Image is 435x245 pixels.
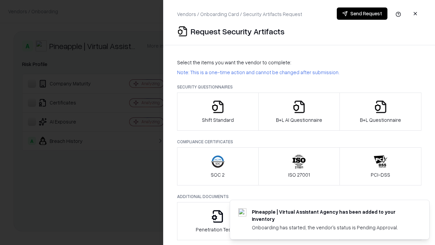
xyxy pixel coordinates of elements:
[371,171,390,178] p: PCI-DSS
[177,59,421,66] p: Select the items you want the vendor to complete:
[360,116,401,124] p: B+L Questionnaire
[177,69,421,76] p: Note: This is a one-time action and cannot be changed after submission.
[177,194,421,199] p: Additional Documents
[288,171,310,178] p: ISO 27001
[340,147,421,185] button: PCI-DSS
[337,7,387,20] button: Send Request
[177,93,259,131] button: Shift Standard
[177,11,302,18] p: Vendors / Onboarding Card / Security Artifacts Request
[202,116,234,124] p: Shift Standard
[177,147,259,185] button: SOC 2
[340,93,421,131] button: B+L Questionnaire
[252,208,413,223] div: Pineapple | Virtual Assistant Agency has been added to your inventory
[258,93,340,131] button: B+L AI Questionnaire
[177,139,421,145] p: Compliance Certificates
[196,226,240,233] p: Penetration Testing
[211,171,225,178] p: SOC 2
[191,26,284,37] p: Request Security Artifacts
[238,208,246,216] img: trypineapple.com
[276,116,322,124] p: B+L AI Questionnaire
[252,224,413,231] div: Onboarding has started, the vendor's status is Pending Approval.
[177,202,259,240] button: Penetration Testing
[177,84,421,90] p: Security Questionnaires
[258,147,340,185] button: ISO 27001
